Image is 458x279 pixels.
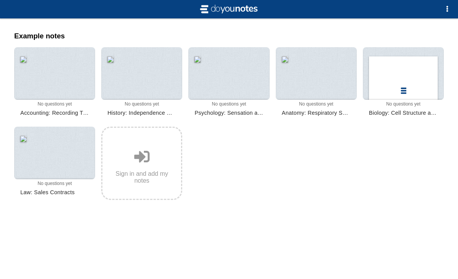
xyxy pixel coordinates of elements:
a: Sign in and add my notes [101,127,182,200]
span: Sign in and add my notes [109,170,175,184]
div: Anatomy: Respiratory System [279,107,354,119]
a: No questions yetAnatomy: Respiratory System [276,47,357,121]
div: Biology: Cell Structure and Function [366,107,441,119]
span: No questions yet [386,101,420,107]
img: svg+xml;base64,CiAgICAgIDxzdmcgdmlld0JveD0iLTIgLTIgMjAgNCIgeG1sbnM9Imh0dHA6Ly93d3cudzMub3JnLzIwMD... [198,3,260,15]
a: No questions yetBiology: Cell Structure and Function [363,47,444,121]
a: No questions yetPsychology: Sensation and Perception [188,47,269,121]
div: Law: Sales Contracts [17,186,92,198]
div: History: Independence War of America [104,107,179,119]
span: No questions yet [38,181,72,186]
h3: Example notes [14,32,444,40]
span: No questions yet [125,101,159,107]
span: No questions yet [38,101,72,107]
div: Accounting: Recording Transactions [17,107,92,119]
a: No questions yetHistory: Independence War of America [101,47,182,121]
button: Options [440,2,455,17]
a: No questions yetAccounting: Recording Transactions [14,47,95,121]
span: No questions yet [212,101,246,107]
span: No questions yet [299,101,333,107]
a: No questions yetLaw: Sales Contracts [14,127,95,200]
div: Psychology: Sensation and Perception [191,107,266,119]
